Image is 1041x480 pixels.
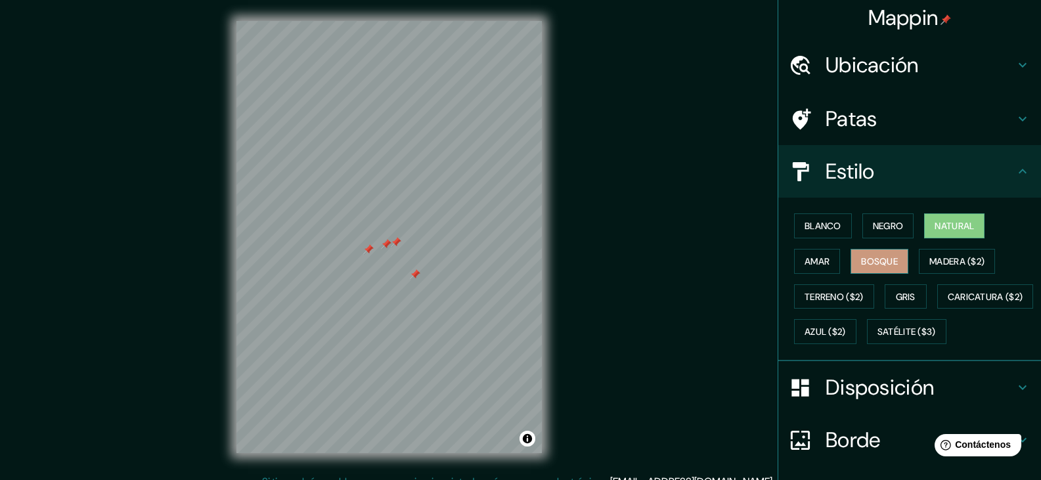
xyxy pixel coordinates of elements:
[935,220,974,232] font: Natural
[873,220,904,232] font: Negro
[794,284,874,309] button: Terreno ($2)
[851,249,908,274] button: Bosque
[826,426,881,454] font: Borde
[877,326,936,338] font: Satélite ($3)
[929,255,985,267] font: Madera ($2)
[805,220,841,232] font: Blanco
[794,319,856,344] button: Azul ($2)
[885,284,927,309] button: Gris
[924,429,1027,466] iframe: Lanzador de widgets de ayuda
[236,21,542,453] canvas: Mapa
[826,374,934,401] font: Disposición
[868,4,939,32] font: Mappin
[778,93,1041,145] div: Patas
[778,39,1041,91] div: Ubicación
[867,319,946,344] button: Satélite ($3)
[826,158,875,185] font: Estilo
[805,326,846,338] font: Azul ($2)
[805,255,830,267] font: Amar
[778,145,1041,198] div: Estilo
[826,105,877,133] font: Patas
[826,51,919,79] font: Ubicación
[778,414,1041,466] div: Borde
[924,213,985,238] button: Natural
[948,291,1023,303] font: Caricatura ($2)
[937,284,1034,309] button: Caricatura ($2)
[919,249,995,274] button: Madera ($2)
[778,361,1041,414] div: Disposición
[805,291,864,303] font: Terreno ($2)
[794,213,852,238] button: Blanco
[941,14,951,25] img: pin-icon.png
[794,249,840,274] button: Amar
[520,431,535,447] button: Activar o desactivar atribución
[896,291,916,303] font: Gris
[862,213,914,238] button: Negro
[861,255,898,267] font: Bosque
